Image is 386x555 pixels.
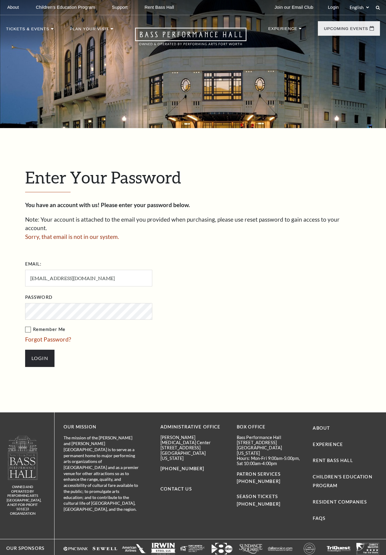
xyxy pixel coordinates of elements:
input: Required [25,270,152,286]
p: BOX OFFICE [237,423,304,431]
a: Experience [313,442,343,447]
p: Rent Bass Hall [144,5,174,10]
a: Forgot Password? [25,336,71,343]
img: sundance117x55.png [239,543,263,554]
p: The mission of the [PERSON_NAME] and [PERSON_NAME][GEOGRAPHIC_DATA] is to serve as a permanent ho... [64,435,139,512]
img: triquest_footer_logo.png [326,543,351,554]
a: About [313,425,330,431]
p: SEASON TICKETS [PHONE_NUMBER] [237,485,304,508]
a: FAQs [313,516,325,521]
p: [STREET_ADDRESS] [237,440,304,445]
select: Select: [348,5,370,10]
span: Enter Your Password [25,167,181,187]
a: Contact Us [160,486,192,491]
p: Tickets & Events [6,27,49,34]
p: Our Sponsors [1,545,45,552]
strong: You have an account with us! [25,201,100,208]
img: logo-footer.png [7,435,38,480]
p: owned and operated by Performing Arts [GEOGRAPHIC_DATA], A NOT-FOR-PROFIT 501(C)3 ORGANIZATION [7,485,38,516]
p: [PERSON_NAME][MEDICAL_DATA] Center [160,435,228,445]
p: Plan Your Visit [70,27,109,34]
p: Support [112,5,128,10]
label: Remember Me [25,326,213,333]
img: pncbank_websitefooter_117x55.png [64,543,88,554]
img: dallasvoice117x55.png [268,543,292,554]
label: Password [25,294,52,301]
p: Children's Education Program [36,5,95,10]
p: About [7,5,19,10]
p: OUR MISSION [64,423,139,431]
p: [PHONE_NUMBER] [160,465,228,473]
p: Note: Your account is attached to the email you provided when purchasing, please use reset passwo... [25,215,361,233]
a: Children's Education Program [313,474,372,488]
strong: Please enter your password below. [101,201,190,208]
p: PATRON SERVICES [PHONE_NUMBER] [237,471,304,486]
img: sewell-revised_117x55.png [93,543,117,554]
img: kimcrawford-websitefooter-117x55.png [297,543,322,554]
span: Sorry, that email is not in our system. [25,233,119,240]
p: Bass Performance Hall [237,435,304,440]
img: irwinsteel_websitefooter_117x55.png [151,543,175,554]
p: Experience [268,27,297,34]
img: wfaa2.png [209,543,234,554]
p: Administrative Office [160,423,228,431]
input: Login [25,350,54,367]
img: charitynavlogo2.png [356,543,380,554]
p: Hours: Mon-Fri 9:00am-5:00pm, Sat 10:00am-4:00pm [237,456,304,466]
p: [GEOGRAPHIC_DATA][US_STATE] [160,451,228,461]
img: fwtpid-websitefooter-117x55.png [180,543,205,554]
a: Resident Companies [313,499,367,504]
p: [STREET_ADDRESS] [160,445,228,450]
p: [GEOGRAPHIC_DATA][US_STATE] [237,445,304,456]
a: Rent Bass Hall [313,458,353,463]
img: aa_stacked2_117x55.png [122,543,146,554]
p: Upcoming Events [324,27,368,34]
label: Email: [25,260,42,268]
